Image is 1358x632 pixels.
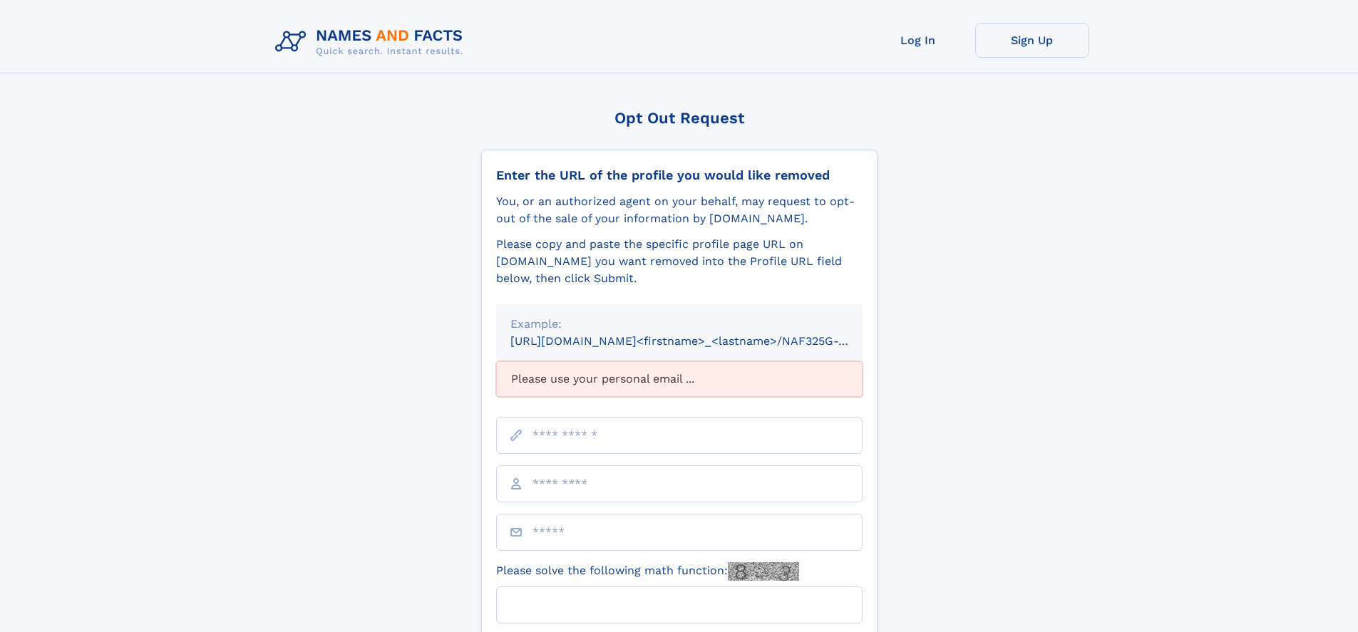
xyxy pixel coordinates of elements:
div: Please copy and paste the specific profile page URL on [DOMAIN_NAME] you want removed into the Pr... [496,236,863,287]
div: Please use your personal email ... [496,361,863,397]
div: You, or an authorized agent on your behalf, may request to opt-out of the sale of your informatio... [496,193,863,227]
div: Opt Out Request [481,109,878,127]
div: Enter the URL of the profile you would like removed [496,167,863,183]
label: Please solve the following math function: [496,562,799,581]
div: Example: [510,316,848,333]
a: Log In [861,23,975,58]
a: Sign Up [975,23,1089,58]
img: Logo Names and Facts [269,23,475,61]
small: [URL][DOMAIN_NAME]<firstname>_<lastname>/NAF325G-xxxxxxxx [510,334,890,348]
